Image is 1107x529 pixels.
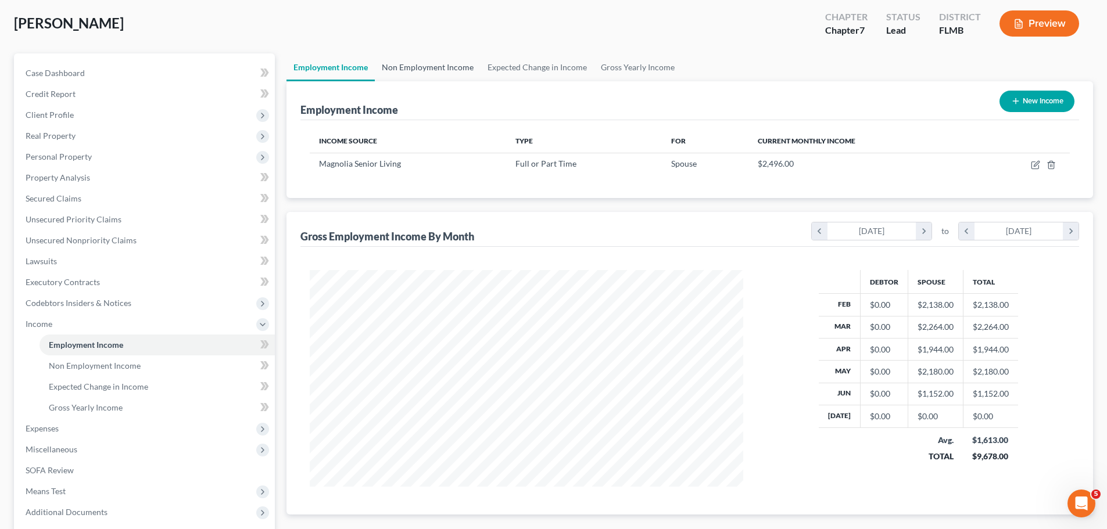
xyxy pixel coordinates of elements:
[26,89,76,99] span: Credit Report
[963,361,1018,383] td: $2,180.00
[963,338,1018,360] td: $1,944.00
[1067,490,1095,517] iframe: Intercom live chat
[26,172,90,182] span: Property Analysis
[908,270,963,293] th: Spouse
[870,344,898,355] div: $0.00
[819,294,861,316] th: Feb
[16,209,275,230] a: Unsecured Priority Claims
[959,222,975,240] i: chevron_left
[26,131,76,141] span: Real Property
[870,388,898,400] div: $0.00
[26,152,92,161] span: Personal Property
[918,411,954,422] div: $0.00
[26,465,74,475] span: SOFA Review
[49,340,123,350] span: Employment Income
[819,383,861,405] th: Jun
[40,355,275,376] a: Non Employment Income
[812,222,827,240] i: chevron_left
[26,423,59,433] span: Expenses
[963,316,1018,338] td: $2,264.00
[972,451,1009,462] div: $9,678.00
[827,222,916,240] div: [DATE]
[999,91,1074,112] button: New Income
[26,193,81,203] span: Secured Claims
[1063,222,1079,240] i: chevron_right
[819,338,861,360] th: Apr
[26,68,85,78] span: Case Dashboard
[594,53,682,81] a: Gross Yearly Income
[14,15,124,31] span: [PERSON_NAME]
[26,277,100,287] span: Executory Contracts
[975,222,1063,240] div: [DATE]
[40,334,275,355] a: Employment Income
[918,388,954,400] div: $1,152.00
[939,10,981,24] div: District
[918,366,954,377] div: $2,180.00
[963,405,1018,427] td: $0.00
[515,136,533,145] span: Type
[963,383,1018,405] td: $1,152.00
[917,434,954,446] div: Avg.
[16,272,275,293] a: Executory Contracts
[859,24,865,35] span: 7
[870,411,898,422] div: $0.00
[1091,490,1101,499] span: 5
[16,251,275,272] a: Lawsuits
[918,321,954,333] div: $2,264.00
[26,298,131,308] span: Codebtors Insiders & Notices
[16,84,275,105] a: Credit Report
[375,53,481,81] a: Non Employment Income
[26,319,52,329] span: Income
[16,188,275,209] a: Secured Claims
[26,444,77,454] span: Miscellaneous
[16,230,275,251] a: Unsecured Nonpriority Claims
[300,229,474,243] div: Gross Employment Income By Month
[819,405,861,427] th: [DATE]
[819,361,861,383] th: May
[918,299,954,311] div: $2,138.00
[40,397,275,418] a: Gross Yearly Income
[319,136,377,145] span: Income Source
[870,366,898,377] div: $0.00
[870,299,898,311] div: $0.00
[481,53,594,81] a: Expected Change in Income
[860,270,908,293] th: Debtor
[26,256,57,266] span: Lawsuits
[300,103,398,117] div: Employment Income
[319,159,401,168] span: Magnolia Senior Living
[40,376,275,397] a: Expected Change in Income
[941,225,949,237] span: to
[515,159,576,168] span: Full or Part Time
[916,222,932,240] i: chevron_right
[49,361,141,370] span: Non Employment Income
[49,402,123,412] span: Gross Yearly Income
[26,235,137,245] span: Unsecured Nonpriority Claims
[26,486,66,496] span: Means Test
[999,10,1079,37] button: Preview
[758,159,794,168] span: $2,496.00
[870,321,898,333] div: $0.00
[819,316,861,338] th: Mar
[286,53,375,81] a: Employment Income
[918,344,954,355] div: $1,944.00
[963,270,1018,293] th: Total
[886,10,920,24] div: Status
[917,451,954,462] div: TOTAL
[758,136,855,145] span: Current Monthly Income
[26,507,108,517] span: Additional Documents
[825,24,868,37] div: Chapter
[886,24,920,37] div: Lead
[16,167,275,188] a: Property Analysis
[16,460,275,481] a: SOFA Review
[671,136,686,145] span: For
[16,63,275,84] a: Case Dashboard
[26,214,121,224] span: Unsecured Priority Claims
[972,434,1009,446] div: $1,613.00
[49,382,148,391] span: Expected Change in Income
[671,159,697,168] span: Spouse
[939,24,981,37] div: FLMB
[26,110,74,120] span: Client Profile
[825,10,868,24] div: Chapter
[963,294,1018,316] td: $2,138.00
